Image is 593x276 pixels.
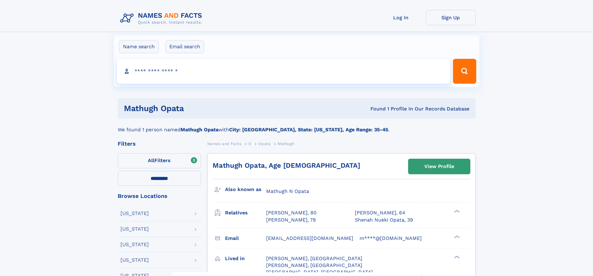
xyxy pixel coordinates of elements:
[355,209,405,216] a: [PERSON_NAME], 64
[120,227,149,232] div: [US_STATE]
[376,10,426,25] a: Log In
[266,235,353,241] span: [EMAIL_ADDRESS][DOMAIN_NAME]
[266,269,373,275] span: [GEOGRAPHIC_DATA], [GEOGRAPHIC_DATA]
[453,255,460,259] div: ❯
[225,208,266,218] h3: Relatives
[225,184,266,195] h3: Also known as
[181,127,219,133] b: Mathugh Opata
[248,140,252,147] a: O
[118,141,201,147] div: Filters
[148,157,154,163] span: All
[117,59,450,84] input: search input
[118,153,201,168] label: Filters
[207,140,242,147] a: Names and Facts
[118,119,476,133] div: We found 1 person named with .
[225,233,266,244] h3: Email
[277,105,469,112] div: Found 1 Profile In Our Records Database
[258,140,271,147] a: Opata
[355,217,413,223] a: Shenah Nueki Opata, 39
[120,258,149,263] div: [US_STATE]
[266,217,316,223] a: [PERSON_NAME], 78
[266,262,362,268] span: [PERSON_NAME], [GEOGRAPHIC_DATA]
[213,161,360,169] a: Mathugh Opata, Age [DEMOGRAPHIC_DATA]
[424,159,454,174] div: View Profile
[229,127,388,133] b: City: [GEOGRAPHIC_DATA], State: [US_STATE], Age Range: 35-45
[408,159,470,174] a: View Profile
[426,10,476,25] a: Sign Up
[266,209,317,216] a: [PERSON_NAME], 80
[118,193,201,199] div: Browse Locations
[266,188,309,194] span: Mathugh N Opata
[266,255,362,261] span: [PERSON_NAME], [GEOGRAPHIC_DATA]
[453,59,476,84] button: Search Button
[248,142,252,146] span: O
[225,253,266,264] h3: Lived in
[120,211,149,216] div: [US_STATE]
[165,40,204,53] label: Email search
[453,235,460,239] div: ❯
[124,105,277,112] h1: Mathugh Opata
[278,142,294,146] span: Mathugh
[120,242,149,247] div: [US_STATE]
[119,40,159,53] label: Name search
[118,10,207,27] img: Logo Names and Facts
[258,142,271,146] span: Opata
[453,209,460,213] div: ❯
